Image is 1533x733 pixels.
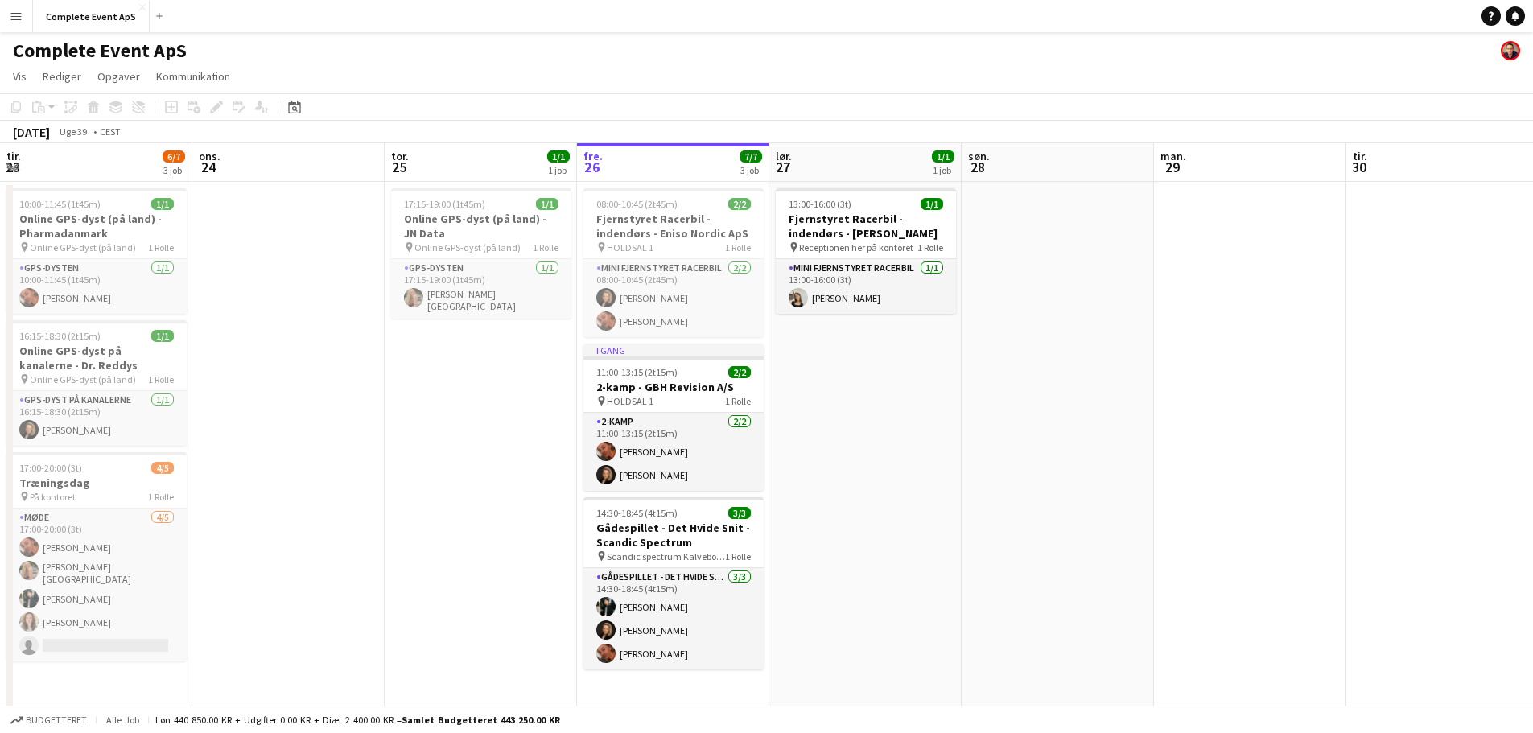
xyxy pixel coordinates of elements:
h3: Fjernstyret Racerbil - indendørs - Eniso Nordic ApS [583,212,764,241]
div: 10:00-11:45 (1t45m)1/1Online GPS-dyst (på land) - Pharmadanmark Online GPS-dyst (på land)1 RolleG... [6,188,187,314]
span: 28 [966,158,990,176]
span: fre. [583,149,603,163]
div: 1 job [933,164,954,176]
span: Scandic spectrum Kalvebod Brygge 10 [607,550,725,562]
app-card-role: Gådespillet - Det Hvide Snit3/314:30-18:45 (4t15m)[PERSON_NAME][PERSON_NAME][PERSON_NAME] [583,568,764,669]
h3: Fjernstyret Racerbil - indendørs - [PERSON_NAME] [776,212,956,241]
span: 1 Rolle [725,550,751,562]
span: Budgetteret [26,714,87,726]
span: 23 [4,158,21,176]
app-job-card: 14:30-18:45 (4t15m)3/3Gådespillet - Det Hvide Snit - Scandic Spectrum Scandic spectrum Kalvebod B... [583,497,764,669]
span: Online GPS-dyst (på land) [414,241,521,253]
a: Rediger [36,66,88,87]
span: 16:15-18:30 (2t15m) [19,330,101,342]
span: Uge 39 [53,126,93,138]
span: 1/1 [547,150,570,163]
span: 1 Rolle [148,373,174,385]
app-job-card: I gang11:00-13:15 (2t15m)2/22-kamp - GBH Revision A/S HOLDSAL 11 Rolle2-kamp2/211:00-13:15 (2t15m... [583,344,764,491]
span: Kommunikation [156,69,230,84]
app-job-card: 17:15-19:00 (1t45m)1/1Online GPS-dyst (på land) - JN Data Online GPS-dyst (på land)1 RolleGPS-dys... [391,188,571,319]
span: 1 Rolle [917,241,943,253]
span: 1/1 [921,198,943,210]
span: 30 [1350,158,1367,176]
span: 1/1 [932,150,954,163]
div: [DATE] [13,124,50,140]
span: 6/7 [163,150,185,163]
span: 14:30-18:45 (4t15m) [596,507,678,519]
span: 17:00-20:00 (3t) [19,462,82,474]
button: Budgetteret [8,711,89,729]
span: 24 [196,158,220,176]
span: tor. [391,149,409,163]
div: Løn 440 850.00 KR + Udgifter 0.00 KR + Diæt 2 400.00 KR = [155,714,560,726]
span: Online GPS-dyst (på land) [30,241,136,253]
app-job-card: 13:00-16:00 (3t)1/1Fjernstyret Racerbil - indendørs - [PERSON_NAME] Receptionen her på kontoret1 ... [776,188,956,314]
span: 1 Rolle [533,241,558,253]
div: I gang [583,344,764,356]
div: 3 job [740,164,761,176]
span: 4/5 [151,462,174,474]
span: søn. [968,149,990,163]
span: 17:15-19:00 (1t45m) [404,198,485,210]
span: man. [1160,149,1186,163]
span: 1/1 [151,198,174,210]
span: ons. [199,149,220,163]
span: 08:00-10:45 (2t45m) [596,198,678,210]
span: 1 Rolle [148,491,174,503]
span: 2/2 [728,366,751,378]
span: tir. [6,149,21,163]
app-user-avatar: Christian Brøckner [1501,41,1520,60]
app-card-role: Møde4/517:00-20:00 (3t)[PERSON_NAME][PERSON_NAME][GEOGRAPHIC_DATA][PERSON_NAME][PERSON_NAME] [6,509,187,661]
span: 27 [773,158,792,176]
span: Vis [13,69,27,84]
span: På kontoret [30,491,76,503]
span: 29 [1158,158,1186,176]
span: HOLDSAL 1 [607,395,653,407]
span: Samlet budgetteret 443 250.00 KR [402,714,560,726]
span: 25 [389,158,409,176]
span: Opgaver [97,69,140,84]
div: 3 job [163,164,184,176]
h3: 2-kamp - GBH Revision A/S [583,380,764,394]
h3: Træningsdag [6,476,187,490]
span: 7/7 [740,150,762,163]
span: 11:00-13:15 (2t15m) [596,366,678,378]
span: 1 Rolle [725,241,751,253]
h3: Gådespillet - Det Hvide Snit - Scandic Spectrum [583,521,764,550]
span: 13:00-16:00 (3t) [789,198,851,210]
a: Kommunikation [150,66,237,87]
div: CEST [100,126,121,138]
h3: Online GPS-dyst (på land) - JN Data [391,212,571,241]
app-card-role: Mini Fjernstyret Racerbil2/208:00-10:45 (2t45m)[PERSON_NAME][PERSON_NAME] [583,259,764,337]
app-card-role: GPS-dysten1/117:15-19:00 (1t45m)[PERSON_NAME][GEOGRAPHIC_DATA] [391,259,571,319]
span: 1 Rolle [725,395,751,407]
app-card-role: Mini Fjernstyret Racerbil1/113:00-16:00 (3t)[PERSON_NAME] [776,259,956,314]
app-job-card: 17:00-20:00 (3t)4/5Træningsdag På kontoret1 RolleMøde4/517:00-20:00 (3t)[PERSON_NAME][PERSON_NAME... [6,452,187,661]
span: 10:00-11:45 (1t45m) [19,198,101,210]
span: lør. [776,149,792,163]
app-job-card: 16:15-18:30 (2t15m)1/1Online GPS-dyst på kanalerne - Dr. Reddys Online GPS-dyst (på land)1 RolleG... [6,320,187,446]
a: Vis [6,66,33,87]
div: 1 job [548,164,569,176]
h1: Complete Event ApS [13,39,187,63]
span: Alle job [103,714,142,726]
app-card-role: GPS-dyst på kanalerne1/116:15-18:30 (2t15m)[PERSON_NAME] [6,391,187,446]
span: HOLDSAL 1 [607,241,653,253]
a: Opgaver [91,66,146,87]
app-job-card: 08:00-10:45 (2t45m)2/2Fjernstyret Racerbil - indendørs - Eniso Nordic ApS HOLDSAL 11 RolleMini Fj... [583,188,764,337]
span: tir. [1353,149,1367,163]
app-card-role: 2-kamp2/211:00-13:15 (2t15m)[PERSON_NAME][PERSON_NAME] [583,413,764,491]
span: 1 Rolle [148,241,174,253]
span: Receptionen her på kontoret [799,241,913,253]
span: 3/3 [728,507,751,519]
app-card-role: GPS-dysten1/110:00-11:45 (1t45m)[PERSON_NAME] [6,259,187,314]
button: Complete Event ApS [33,1,150,32]
h3: Online GPS-dyst (på land) - Pharmadanmark [6,212,187,241]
